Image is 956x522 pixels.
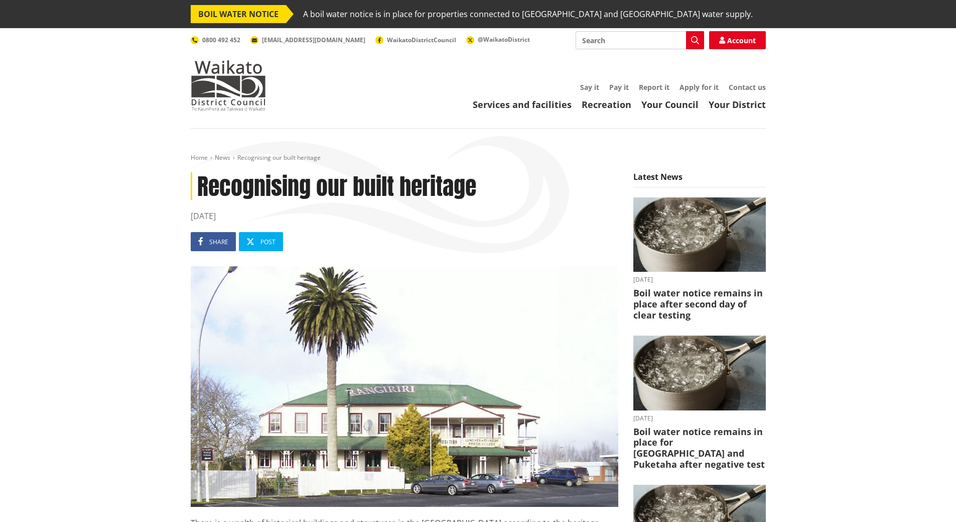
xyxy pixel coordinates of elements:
[633,336,766,470] a: boil water notice gordonton puketaha [DATE] Boil water notice remains in place for [GEOGRAPHIC_DA...
[237,153,321,162] span: Recognising our built heritage
[580,82,599,92] a: Say it
[303,5,753,23] span: A boil water notice is in place for properties connected to [GEOGRAPHIC_DATA] and [GEOGRAPHIC_DAT...
[191,36,240,44] a: 0800 492 452
[679,82,719,92] a: Apply for it
[250,36,365,44] a: [EMAIL_ADDRESS][DOMAIN_NAME]
[576,31,704,49] input: Search input
[191,232,236,251] a: Share
[473,98,572,111] a: Services and facilities
[260,238,276,246] span: Post
[215,153,230,162] a: News
[709,31,766,49] a: Account
[639,82,669,92] a: Report it
[709,98,766,111] a: Your District
[239,232,283,251] a: Post
[191,60,266,111] img: Waikato District Council - Te Kaunihera aa Takiwaa o Waikato
[387,36,456,44] span: WaikatoDistrictCouncil
[209,238,228,246] span: Share
[582,98,631,111] a: Recreation
[191,154,766,162] nav: breadcrumb
[191,172,618,200] h1: Recognising our built heritage
[633,197,766,321] a: boil water notice gordonton puketaha [DATE] Boil water notice remains in place after second day o...
[478,35,530,44] span: @WaikatoDistrict
[641,98,699,111] a: Your Council
[633,172,766,187] h5: Latest News
[466,35,530,44] a: @WaikatoDistrict
[633,288,766,321] h3: Boil water notice remains in place after second day of clear testing
[202,36,240,44] span: 0800 492 452
[633,197,766,272] img: boil water notice
[375,36,456,44] a: WaikatoDistrictCouncil
[191,210,618,222] time: [DATE]
[633,415,766,422] time: [DATE]
[633,427,766,470] h3: Boil water notice remains in place for [GEOGRAPHIC_DATA] and Puketaha after negative test
[191,266,618,507] img: Rangiriri Hotel, Waikato District
[262,36,365,44] span: [EMAIL_ADDRESS][DOMAIN_NAME]
[633,336,766,410] img: boil water notice
[191,5,286,23] span: BOIL WATER NOTICE
[729,82,766,92] a: Contact us
[191,153,208,162] a: Home
[633,277,766,283] time: [DATE]
[609,82,629,92] a: Pay it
